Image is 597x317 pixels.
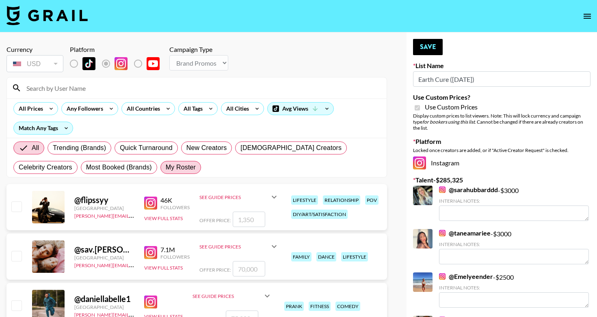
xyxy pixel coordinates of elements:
div: Campaign Type [169,45,228,54]
span: All [32,143,39,153]
span: Trending (Brands) [53,143,106,153]
div: See Guide Prices [193,293,262,299]
label: Talent - $ 285,325 [413,176,591,184]
div: - $ 3000 [439,186,589,221]
div: All Cities [221,103,251,115]
div: - $ 2500 [439,272,589,308]
div: Internal Notes: [439,285,589,291]
img: TikTok [82,57,95,70]
div: See Guide Prices [199,237,279,256]
div: lifestyle [341,252,368,261]
div: relationship [323,195,360,205]
input: 1,350 [233,212,265,227]
em: for bookers using this list [422,119,475,125]
label: Use Custom Prices? [413,93,591,101]
div: Display custom prices to list viewers. Note: This will lock currency and campaign type . Cannot b... [413,113,591,131]
img: YouTube [147,57,160,70]
div: Followers [160,254,190,260]
a: @sarahubbarddd [439,186,498,194]
div: Followers [160,204,190,210]
div: See Guide Prices [199,244,269,250]
span: New Creators [186,143,227,153]
div: Currency is locked to USD [6,54,63,74]
div: Currency [6,45,63,54]
label: List Name [413,62,591,70]
a: @Emelyeender [439,272,493,281]
div: Instagram [413,156,591,169]
img: Instagram [115,57,128,70]
span: Use Custom Prices [425,103,478,111]
div: diy/art/satisfaction [291,210,348,219]
div: @ daniellabelle1 [74,294,134,304]
div: List locked to Instagram. [70,55,166,72]
span: My Roster [166,163,196,172]
div: See Guide Prices [199,194,269,200]
div: All Prices [14,103,45,115]
span: Celebrity Creators [19,163,72,172]
div: dance [316,252,336,261]
div: All Countries [122,103,162,115]
button: View Full Stats [144,265,183,271]
div: Internal Notes: [439,198,589,204]
span: Quick Turnaround [120,143,173,153]
div: USD [8,57,62,71]
div: 7.1M [160,246,190,254]
img: Instagram [439,273,446,280]
span: Offer Price: [199,267,231,273]
button: open drawer [579,8,595,24]
div: See Guide Prices [199,187,279,207]
div: Any Followers [62,103,105,115]
span: Offer Price: [199,217,231,223]
div: Locked once creators are added, or if "Active Creator Request" is checked. [413,147,591,153]
label: Platform [413,137,591,146]
div: Avg Views [268,103,333,115]
span: Most Booked (Brands) [86,163,152,172]
div: @ flipssyy [74,195,134,205]
img: Instagram [144,197,157,210]
div: Platform [70,45,166,54]
div: - $ 3000 [439,229,589,264]
div: [GEOGRAPHIC_DATA] [74,255,134,261]
div: prank [284,302,304,311]
img: Instagram [439,230,446,236]
div: 46K [160,196,190,204]
a: @taneamariee [439,229,491,237]
div: Match Any Tags [14,122,73,134]
button: View Full Stats [144,215,183,221]
img: Instagram [144,296,157,308]
span: [DEMOGRAPHIC_DATA] Creators [240,143,342,153]
div: [GEOGRAPHIC_DATA] [74,205,134,211]
div: pov [365,195,379,205]
button: Save [413,39,443,55]
div: family [291,252,311,261]
img: Instagram [413,156,426,169]
input: Search by User Name [22,81,382,94]
a: [PERSON_NAME][EMAIL_ADDRESS][DOMAIN_NAME] [74,211,195,219]
img: Instagram [144,246,157,259]
div: lifestyle [291,195,318,205]
a: [PERSON_NAME][EMAIL_ADDRESS][DOMAIN_NAME] [74,261,195,268]
input: 70,000 [233,261,265,276]
div: @ sav.[PERSON_NAME] [74,244,134,255]
img: Grail Talent [6,6,88,25]
div: comedy [335,302,360,311]
div: fitness [309,302,331,311]
div: See Guide Prices [193,286,272,306]
div: [GEOGRAPHIC_DATA] [74,304,134,310]
div: All Tags [179,103,204,115]
div: Internal Notes: [439,241,589,247]
img: Instagram [439,186,446,193]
